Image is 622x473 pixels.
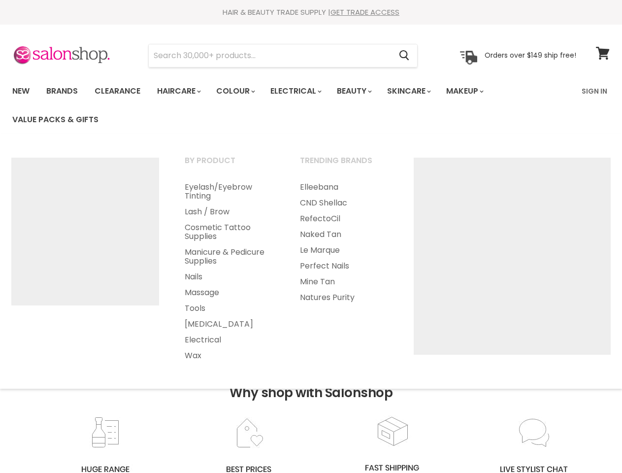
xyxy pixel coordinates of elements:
a: By Product [172,153,286,177]
a: Naked Tan [288,227,401,242]
a: Value Packs & Gifts [5,109,106,130]
ul: Main menu [288,179,401,305]
form: Product [148,44,418,68]
a: Clearance [87,81,148,101]
a: Manicure & Pedicure Supplies [172,244,286,269]
a: Brands [39,81,85,101]
a: Colour [209,81,261,101]
a: Le Marque [288,242,401,258]
a: Makeup [439,81,490,101]
p: Orders over $149 ship free! [485,51,576,60]
a: Skincare [380,81,437,101]
input: Search [149,44,391,67]
a: Mine Tan [288,274,401,290]
button: Search [391,44,417,67]
a: Cosmetic Tattoo Supplies [172,220,286,244]
ul: Main menu [172,179,286,364]
a: RefectoCil [288,211,401,227]
a: Tools [172,301,286,316]
a: Wax [172,348,286,364]
a: Haircare [150,81,207,101]
a: Eyelash/Eyebrow Tinting [172,179,286,204]
a: Lash / Brow [172,204,286,220]
a: New [5,81,37,101]
a: GET TRADE ACCESS [330,7,399,17]
a: Nails [172,269,286,285]
a: Electrical [263,81,327,101]
a: CND Shellac [288,195,401,211]
a: [MEDICAL_DATA] [172,316,286,332]
a: Beauty [329,81,378,101]
a: Electrical [172,332,286,348]
ul: Main menu [5,77,576,134]
a: Natures Purity [288,290,401,305]
a: Sign In [576,81,613,101]
a: Trending Brands [288,153,401,177]
a: Perfect Nails [288,258,401,274]
a: Elleebana [288,179,401,195]
a: Massage [172,285,286,301]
